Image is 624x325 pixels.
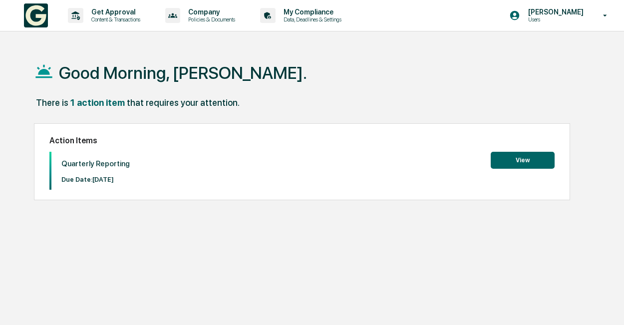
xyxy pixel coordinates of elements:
button: View [491,152,555,169]
p: [PERSON_NAME] [520,8,589,16]
p: Quarterly Reporting [61,159,130,168]
p: Get Approval [83,8,145,16]
p: Policies & Documents [180,16,240,23]
a: View [491,155,555,164]
img: logo [24,3,48,27]
div: There is [36,97,68,108]
p: My Compliance [276,8,346,16]
p: Users [520,16,589,23]
div: 1 action item [70,97,125,108]
p: Due Date: [DATE] [61,176,130,183]
p: Content & Transactions [83,16,145,23]
p: Company [180,8,240,16]
h1: Good Morning, [PERSON_NAME]. [59,63,307,83]
p: Data, Deadlines & Settings [276,16,346,23]
h2: Action Items [49,136,555,145]
div: that requires your attention. [127,97,240,108]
